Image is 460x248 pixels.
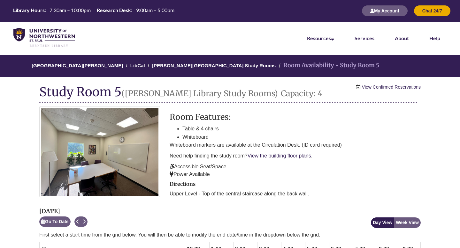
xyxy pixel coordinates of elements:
[50,7,91,13] span: 7:30am – 10:00pm
[13,28,75,47] img: UNWSP Library Logo
[248,153,311,158] a: View the building floor plans
[39,55,421,77] nav: Breadcrumb
[39,216,71,227] button: Go To Date
[362,5,408,16] button: My Account
[74,216,81,227] button: Previous
[130,63,145,68] a: LibCal
[170,113,421,121] h3: Room Features:
[355,35,374,41] a: Services
[39,208,88,215] h2: [DATE]
[307,35,334,41] a: Resources
[11,7,177,14] table: Hours Today
[414,8,450,13] a: Chat 24/7
[11,7,177,15] a: Hours Today
[81,216,88,227] button: Next
[32,63,123,68] a: [GEOGRAPHIC_DATA][PERSON_NAME]
[182,125,421,133] li: Table & 4 chairs
[182,133,421,141] li: Whiteboard
[362,84,421,91] a: View Confirmed Reservations
[170,113,421,178] div: description
[170,190,421,198] p: Upper Level - Top of the central staircase along the back wall.
[39,231,421,239] p: First select a start time from the grid below. You will then be able to modify the end date/time ...
[429,35,440,41] a: Help
[94,7,133,14] th: Research Desk:
[395,35,409,41] a: About
[121,88,278,98] small: ([PERSON_NAME] Library Study Rooms)
[362,8,408,13] a: My Account
[11,7,47,14] th: Library Hours:
[277,61,379,70] li: Room Availability - Study Room 5
[170,163,421,178] p: Accessible Seat/Space Power Available
[170,152,421,160] p: Need help finding the study room? .
[39,85,418,103] h1: Study Room 5
[371,217,394,228] button: Day View
[414,5,450,16] button: Chat 24/7
[394,217,421,228] button: Week View
[39,106,160,197] img: Study Room 5
[136,7,174,13] span: 9:00am – 5:00pm
[170,181,421,187] h2: Directions
[170,181,421,198] div: directions
[152,63,276,68] a: [PERSON_NAME][GEOGRAPHIC_DATA] Study Rooms
[281,88,322,98] small: Capacity: 4
[170,141,421,149] p: Whiteboard markers are available at the Circulation Desk. (ID card required)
